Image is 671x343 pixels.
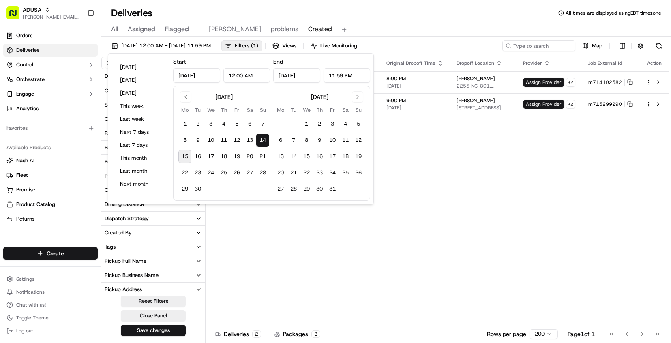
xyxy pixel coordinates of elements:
[215,93,233,101] div: [DATE]
[300,134,313,147] button: 8
[178,118,191,131] button: 1
[3,183,98,196] button: Promise
[16,47,39,54] span: Deliveries
[8,118,15,125] div: 📗
[16,289,45,295] span: Notifications
[287,134,300,147] button: 7
[105,172,140,180] div: Provider Name
[23,14,81,20] span: [PERSON_NAME][EMAIL_ADDRESS][PERSON_NAME][DOMAIN_NAME]
[105,116,124,123] div: Country
[3,325,98,337] button: Log out
[3,88,98,101] button: Engage
[3,102,98,115] a: Analytics
[386,83,444,89] span: [DATE]
[273,58,283,65] label: End
[101,155,205,169] button: Package Tags
[105,101,118,109] div: State
[105,215,149,222] div: Dispatch Strategy
[5,114,65,129] a: 📗Knowledge Base
[579,40,606,51] button: Map
[352,134,365,147] button: 12
[116,88,165,99] button: [DATE]
[339,134,352,147] button: 11
[101,112,205,126] button: Country
[326,166,339,179] button: 24
[77,118,130,126] span: API Documentation
[313,182,326,195] button: 30
[101,226,205,240] button: Created By
[566,78,575,87] button: +2
[165,24,189,34] span: Flagged
[3,169,98,182] button: Fleet
[16,328,33,334] span: Log out
[191,166,204,179] button: 23
[230,134,243,147] button: 12
[352,106,365,114] th: Sunday
[252,330,261,338] div: 2
[16,315,49,321] span: Toggle Theme
[105,187,138,194] div: Courier Name
[16,76,45,83] span: Orchestrate
[101,283,205,296] button: Pickup Address
[256,118,269,131] button: 7
[352,118,365,131] button: 5
[274,182,287,195] button: 27
[3,29,98,42] a: Orders
[3,299,98,311] button: Chat with us!
[300,106,313,114] th: Wednesday
[324,68,371,83] input: Time
[217,106,230,114] th: Thursday
[16,215,34,223] span: Returns
[101,240,205,254] button: Tags
[116,152,165,164] button: This month
[230,150,243,163] button: 19
[256,106,269,114] th: Sunday
[101,169,205,183] button: Provider Name
[243,150,256,163] button: 20
[16,186,35,193] span: Promise
[311,330,320,338] div: 2
[217,134,230,147] button: 11
[3,286,98,298] button: Notifications
[217,150,230,163] button: 18
[105,87,115,94] div: City
[352,150,365,163] button: 19
[271,24,298,34] span: problems
[105,272,159,279] div: Pickup Business Name
[326,182,339,195] button: 31
[251,42,258,49] span: ( 1 )
[116,75,165,86] button: [DATE]
[23,6,41,14] span: ADUSA
[105,144,159,151] div: Package Requirements
[116,114,165,125] button: Last week
[307,40,361,51] button: Live Monitoring
[457,83,510,89] span: 2255 NC-801, Advance, NC 27006, [GEOGRAPHIC_DATA]
[588,101,622,107] span: m715299290
[3,247,98,260] button: Create
[16,105,39,112] span: Analytics
[101,197,205,211] button: Driving Distance
[57,137,98,144] a: Powered byPylon
[69,118,75,125] div: 💻
[105,243,116,251] div: Tags
[178,166,191,179] button: 22
[178,182,191,195] button: 29
[121,310,186,322] button: Close Panel
[121,296,186,307] button: Reset Filters
[3,3,84,23] button: ADUSA[PERSON_NAME][EMAIL_ADDRESS][PERSON_NAME][DOMAIN_NAME]
[108,40,214,51] button: [DATE] 12:00 AM - [DATE] 11:59 PM
[121,325,186,336] button: Save changes
[274,330,320,338] div: Packages
[128,24,155,34] span: Assigned
[101,69,205,84] button: Delivery Status2
[204,150,217,163] button: 17
[3,141,98,154] div: Available Products
[3,273,98,285] button: Settings
[16,32,32,39] span: Orders
[101,183,205,197] button: Courier Name
[566,10,661,16] span: All times are displayed using EDT timezone
[3,312,98,324] button: Toggle Theme
[105,286,142,293] div: Pickup Address
[105,201,144,208] div: Driving Distance
[300,118,313,131] button: 1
